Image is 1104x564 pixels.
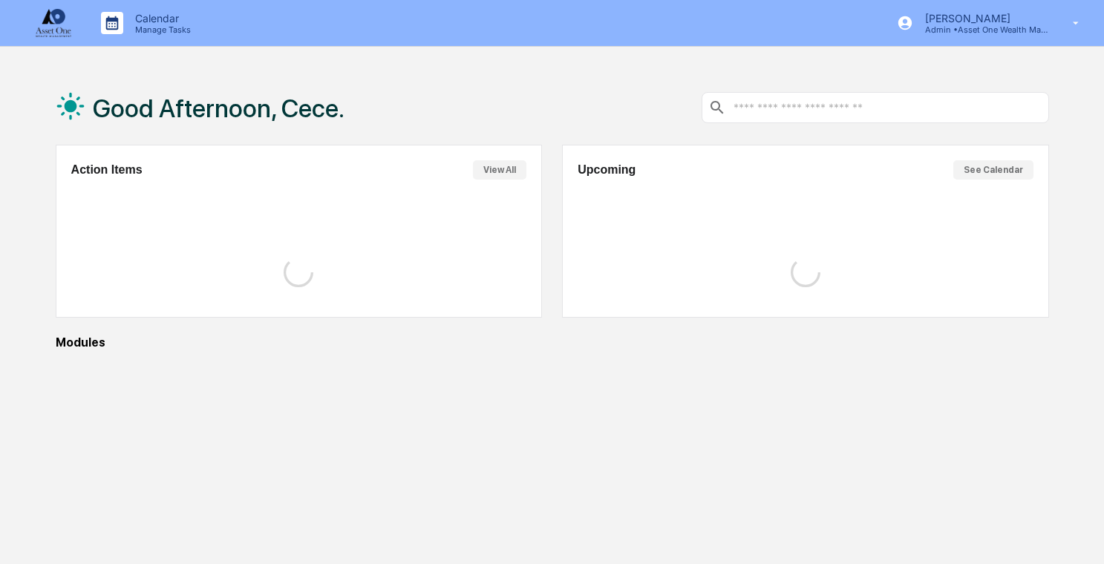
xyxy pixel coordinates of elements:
img: logo [36,9,71,37]
h2: Upcoming [578,163,636,177]
p: Admin • Asset One Wealth Management [913,24,1051,35]
h2: Action Items [71,163,143,177]
p: Calendar [123,12,198,24]
button: See Calendar [953,160,1033,180]
button: View All [473,160,526,180]
p: Manage Tasks [123,24,198,35]
div: Modules [56,335,1049,350]
h1: Good Afternoon, Cece. [93,94,344,123]
p: [PERSON_NAME] [913,12,1051,24]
